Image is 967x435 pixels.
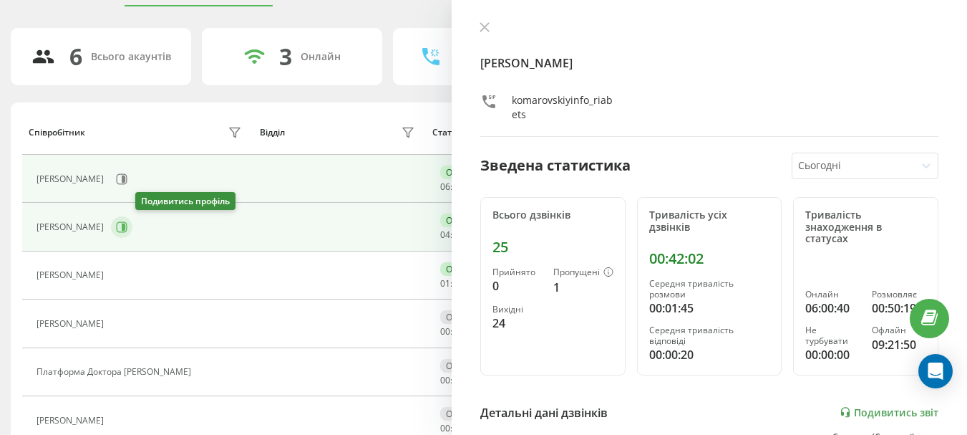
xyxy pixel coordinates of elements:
span: 04 [440,229,450,241]
div: [PERSON_NAME] [37,174,107,184]
div: 25 [492,239,613,256]
div: Онлайн [805,290,860,300]
div: komarovskiyinfo_riabets [512,93,614,122]
div: 00:42:02 [649,250,770,267]
span: 01 [440,277,450,290]
div: Середня тривалість розмови [649,279,770,300]
div: 0 [492,277,542,295]
div: Відділ [260,128,285,138]
div: 06:00:40 [805,300,860,317]
div: : : [440,230,475,240]
div: 1 [553,279,613,296]
div: Онлайн [440,262,485,276]
div: 09:21:50 [872,336,926,353]
div: 6 [69,43,82,70]
a: Подивитись звіт [840,406,938,419]
div: : : [440,279,475,289]
div: 00:00:00 [805,346,860,363]
div: Прийнято [492,267,542,277]
div: 24 [492,315,542,332]
div: [PERSON_NAME] [37,222,107,232]
span: 00 [440,374,450,386]
div: : : [440,424,475,434]
div: : : [440,182,475,192]
div: Середня тривалість відповіді [649,325,770,346]
div: Всього акаунтів [91,51,171,63]
div: Всього дзвінків [492,209,613,221]
span: 00 [440,422,450,434]
div: Статус [432,128,460,138]
div: [PERSON_NAME] [37,270,107,280]
h4: [PERSON_NAME] [480,54,938,72]
div: Не турбувати [805,325,860,346]
div: 00:00:20 [649,346,770,363]
div: Подивитись профіль [135,192,235,210]
div: Платформа Доктора [PERSON_NAME] [37,367,195,377]
span: 00 [440,325,450,338]
div: Вихідні [492,305,542,315]
div: Онлайн [301,51,341,63]
div: Розмовляє [872,290,926,300]
span: 06 [440,181,450,193]
div: : : [440,327,475,337]
div: Онлайн [440,166,485,179]
div: Тривалість знаходження в статусах [805,209,926,245]
div: [PERSON_NAME] [37,319,107,329]
div: Зведена статистика [480,155,631,176]
div: [PERSON_NAME] [37,416,107,426]
div: Open Intercom Messenger [918,354,953,388]
div: Офлайн [872,325,926,335]
div: Офлайн [440,310,486,324]
div: 00:01:45 [649,300,770,317]
div: Співробітник [29,128,85,138]
div: : : [440,376,475,386]
div: Офлайн [440,407,486,421]
div: Пропущені [553,267,613,279]
div: Офлайн [440,359,486,373]
div: 00:50:19 [872,300,926,317]
div: Тривалість усіх дзвінків [649,209,770,234]
div: Онлайн [440,214,485,227]
div: 3 [279,43,292,70]
div: Детальні дані дзвінків [480,404,608,421]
